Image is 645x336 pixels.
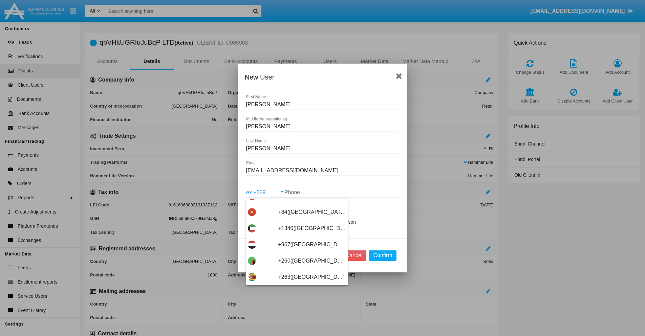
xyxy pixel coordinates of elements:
[342,250,367,261] button: Cancel
[278,253,346,269] span: +260([GEOGRAPHIC_DATA])
[369,250,396,261] button: Confirm
[278,237,346,253] span: +967([GEOGRAPHIC_DATA])
[278,204,346,220] span: +84([GEOGRAPHIC_DATA])
[245,72,401,83] div: New User
[278,220,346,237] span: +1340([GEOGRAPHIC_DATA], [GEOGRAPHIC_DATA])
[278,269,346,285] span: +263([GEOGRAPHIC_DATA])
